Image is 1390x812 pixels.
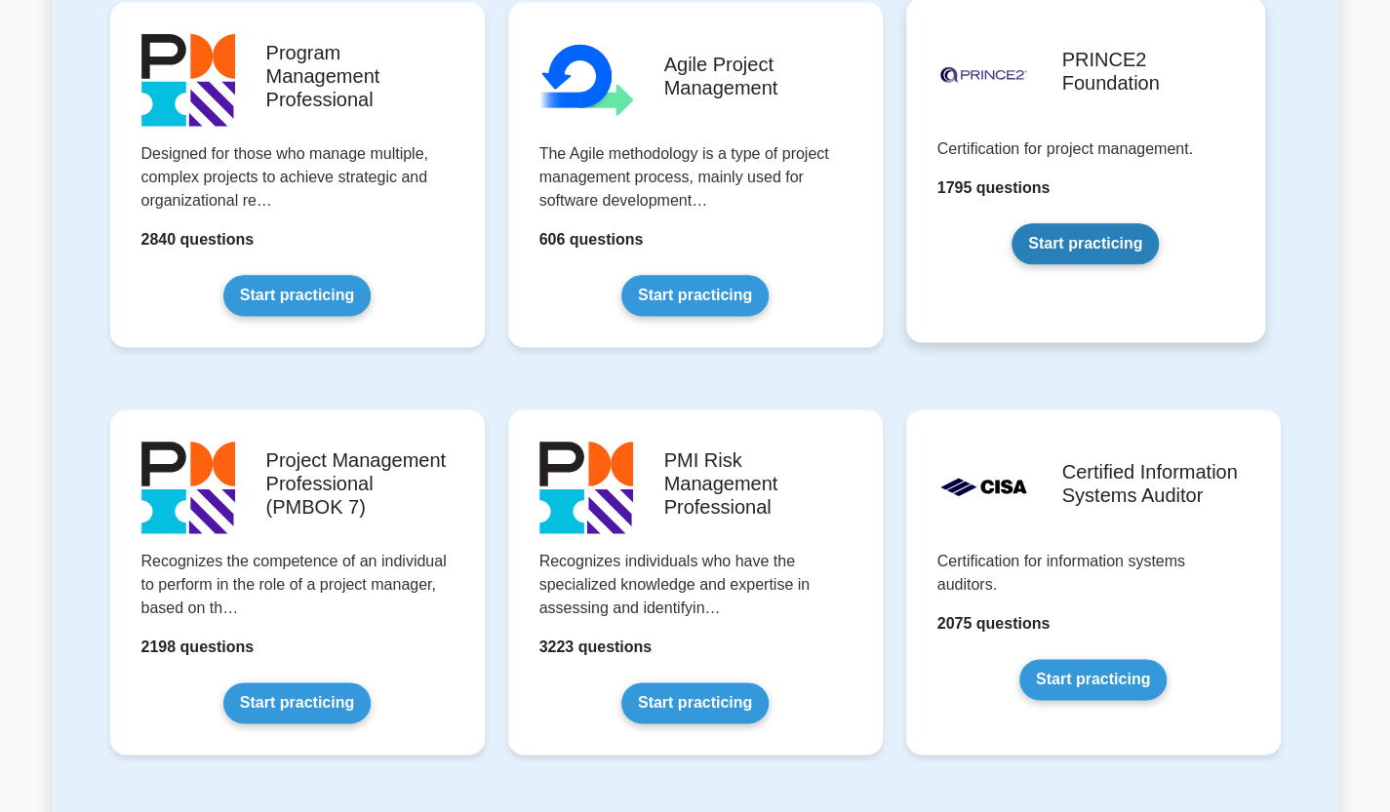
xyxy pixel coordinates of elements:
a: Start practicing [223,682,371,723]
a: Start practicing [621,275,769,316]
a: Start practicing [1012,223,1159,264]
a: Start practicing [1019,659,1167,700]
a: Start practicing [223,275,371,316]
a: Start practicing [621,682,769,723]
